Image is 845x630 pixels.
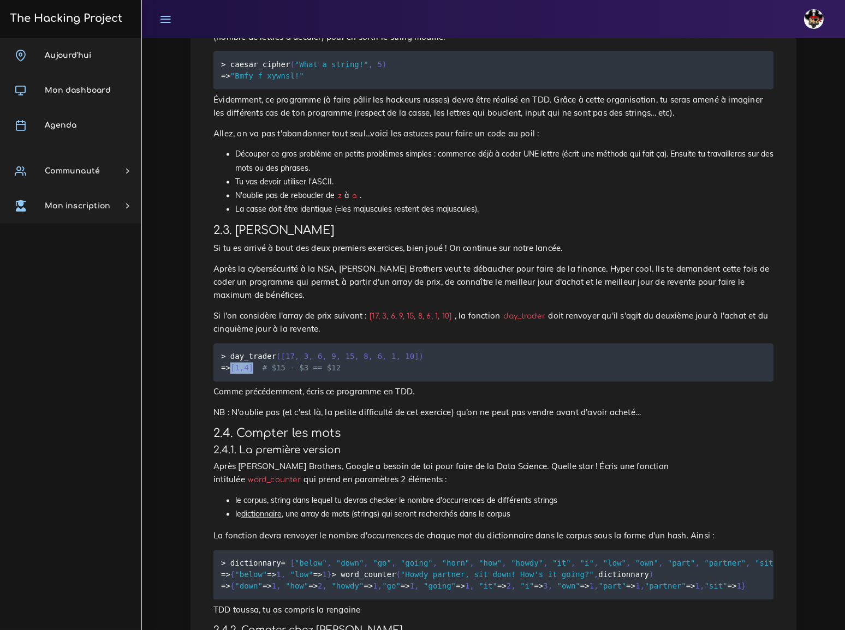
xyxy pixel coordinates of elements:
p: La fonction devra renvoyer le nombre d'occurrences de chaque mot du dictionnaire dans le corpus s... [213,530,773,543]
span: , [327,559,331,568]
h3: 2.3. [PERSON_NAME] [213,224,773,238]
span: ] [414,352,419,361]
span: , [594,571,598,579]
li: le , une array de mots (strings) qui seront recherchés dans le corpus [235,508,773,521]
span: , [511,582,515,591]
span: "down" [336,559,364,568]
p: Évidemment, ce programme (à faire pâlir les hackeurs russes) devra être réalisé en TDD. Grâce à c... [213,93,773,119]
span: , [414,582,419,591]
span: ) [382,60,386,69]
span: = [497,582,502,591]
li: N'oublie pas de reboucler de à . [235,189,773,203]
span: # $15 - $3 == $12 [263,364,341,373]
span: , [382,352,386,361]
span: 1 [465,582,469,591]
span: ( [396,571,400,579]
span: "horn" [442,559,470,568]
li: Découper ce gros problème en petits problèmes simples : commence déjà à coder UNE lettre (écrit u... [235,148,773,175]
li: Tu vas devoir utiliser l'ASCII. [235,176,773,189]
span: "how" [479,559,502,568]
span: Mon inscription [45,202,110,210]
span: { [230,582,235,591]
code: word_counter [245,475,304,486]
span: "go" [382,582,401,591]
span: "how" [285,582,308,591]
span: "below" [235,571,267,579]
span: , [355,352,359,361]
span: , [433,559,437,568]
span: = [534,582,539,591]
span: 15 [346,352,355,361]
span: , [594,582,598,591]
span: , [323,352,327,361]
span: , [695,559,700,568]
span: "sit" [755,559,778,568]
span: , [378,582,382,591]
span: 1 [276,571,281,579]
span: = [364,582,368,591]
span: "own" [557,582,580,591]
img: avatar [804,9,824,29]
span: "What a string!" [295,60,368,69]
span: "low" [290,571,313,579]
span: 6 [318,352,322,361]
span: , [364,559,368,568]
span: , [396,352,401,361]
span: 3 [543,582,548,591]
span: = [313,571,318,579]
span: "Howdy partner, sit down! How's it going?" [401,571,594,579]
span: ( [290,60,294,69]
span: "down" [235,582,263,591]
span: 1 [272,582,276,591]
span: "it" [552,559,571,568]
span: = [263,582,267,591]
span: "go" [373,559,391,568]
p: Si l'on considère l'array de prix suivant : , la fonction doit renvoyer qu'il s'agit du deuxième ... [213,310,773,336]
span: 1 [323,571,327,579]
span: , [502,559,506,568]
span: 3 [304,352,308,361]
span: 10 [405,352,414,361]
code: > caesar_cipher > [221,59,386,82]
span: , [469,559,474,568]
span: "i" [520,582,534,591]
span: 2 [318,582,322,591]
span: { [230,571,235,579]
span: = [728,582,732,591]
span: , [368,352,373,361]
span: , [391,559,396,568]
span: "own" [635,559,658,568]
span: ) [649,571,653,579]
span: = [401,582,405,591]
span: = [580,582,585,591]
span: , [323,582,327,591]
span: , [368,60,373,69]
span: } [741,582,746,591]
span: , [276,582,281,591]
span: } [327,571,331,579]
span: , [469,582,474,591]
p: Après la cybersécurité à la NSA, [PERSON_NAME] Brothers veut te débaucher pour faire de la financ... [213,263,773,302]
span: , [543,559,548,568]
span: [ [281,352,285,361]
code: z [335,191,344,202]
h4: 2.4.1. La première version [213,445,773,457]
span: "partner" [704,559,746,568]
span: "Bmfy f xywnsl!" [230,71,304,80]
p: NB : N'oublie pas (et c'est là, la petite difficulté de cet exercice) qu’on ne peut pas vendre av... [213,406,773,419]
span: = [221,571,225,579]
span: , [308,352,313,361]
span: 9 [331,352,336,361]
span: , [700,582,704,591]
span: 6 [378,352,382,361]
span: 1 [590,582,594,591]
p: Comme précédemment, écris ce programme en TDD. [213,386,773,399]
span: Aujourd'hui [45,51,91,59]
code: a [349,191,360,202]
span: 1 [373,582,377,591]
h3: 2.4. Compter les mots [213,427,773,441]
span: "below" [295,559,327,568]
span: = [686,582,691,591]
span: "i" [580,559,594,568]
span: 2 [507,582,511,591]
